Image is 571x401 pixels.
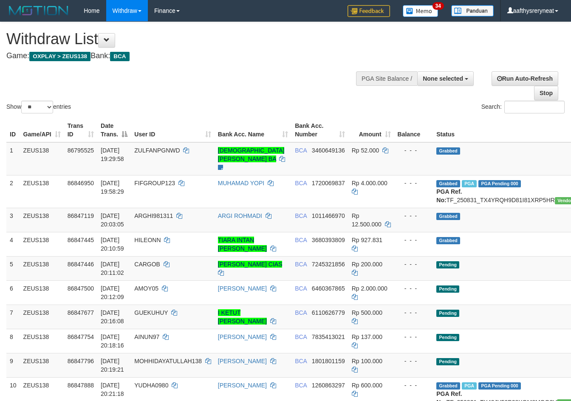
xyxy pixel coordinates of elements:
span: 86847446 [68,261,94,268]
th: Date Trans.: activate to sort column descending [97,118,131,142]
td: ZEUS138 [20,175,64,208]
span: None selected [423,75,463,82]
span: Grabbed [436,147,460,155]
div: - - - [398,308,430,317]
span: GUEKUHUY [134,309,168,316]
span: BCA [295,358,307,364]
span: 86847888 [68,382,94,389]
img: Feedback.jpg [348,5,390,17]
span: Rp 2.000.000 [352,285,387,292]
span: Rp 12.500.000 [352,212,382,228]
span: Rp 137.000 [352,333,382,340]
td: ZEUS138 [20,280,64,305]
span: BCA [295,212,307,219]
a: [DEMOGRAPHIC_DATA][PERSON_NAME] BA [218,147,285,162]
h4: Game: Bank: [6,52,372,60]
div: - - - [398,179,430,187]
td: 5 [6,256,20,280]
span: Rp 4.000.000 [352,180,387,186]
img: MOTION_logo.png [6,4,71,17]
span: 86847677 [68,309,94,316]
div: - - - [398,333,430,341]
span: Copy 3460649136 to clipboard [312,147,345,154]
td: ZEUS138 [20,208,64,232]
span: Copy 7835413021 to clipboard [312,333,345,340]
span: [DATE] 19:58:29 [101,180,124,195]
td: ZEUS138 [20,305,64,329]
span: 86846950 [68,180,94,186]
span: Marked by aafnoeunsreypich [462,180,477,187]
span: [DATE] 19:29:58 [101,147,124,162]
span: BCA [295,147,307,154]
span: FIFGROUP123 [134,180,175,186]
span: PGA Pending [478,180,521,187]
div: - - - [398,357,430,365]
input: Search: [504,101,565,113]
td: ZEUS138 [20,329,64,353]
span: CARGOB [134,261,160,268]
h1: Withdraw List [6,31,372,48]
th: Game/API: activate to sort column ascending [20,118,64,142]
span: BCA [295,382,307,389]
span: Copy 6110626779 to clipboard [312,309,345,316]
a: TIARA INTAN [PERSON_NAME] [218,237,267,252]
span: BCA [295,261,307,268]
td: ZEUS138 [20,232,64,256]
div: PGA Site Balance / [356,71,417,86]
div: - - - [398,381,430,390]
span: 86847796 [68,358,94,364]
td: 4 [6,232,20,256]
span: Copy 7245321856 to clipboard [312,261,345,268]
label: Show entries [6,101,71,113]
select: Showentries [21,101,53,113]
td: 7 [6,305,20,329]
span: ZULFANPGNWD [134,147,180,154]
th: ID [6,118,20,142]
a: [PERSON_NAME] [218,333,267,340]
span: Rp 500.000 [352,309,382,316]
th: Trans ID: activate to sort column ascending [64,118,97,142]
span: [DATE] 20:11:02 [101,261,124,276]
th: Bank Acc. Number: activate to sort column ascending [291,118,348,142]
td: 9 [6,353,20,377]
span: Rp 52.000 [352,147,379,154]
span: [DATE] 20:18:16 [101,333,124,349]
span: Copy 1011466970 to clipboard [312,212,345,219]
a: I KETUT [PERSON_NAME] [218,309,267,325]
td: ZEUS138 [20,353,64,377]
span: Copy 1720069837 to clipboard [312,180,345,186]
th: Bank Acc. Name: activate to sort column ascending [215,118,291,142]
span: Copy 1260863297 to clipboard [312,382,345,389]
a: [PERSON_NAME] [218,382,267,389]
button: None selected [417,71,474,86]
span: AMOY05 [134,285,158,292]
td: ZEUS138 [20,256,64,280]
span: HILEONN [134,237,161,243]
a: [PERSON_NAME] [218,358,267,364]
span: Grabbed [436,213,460,220]
div: - - - [398,284,430,293]
span: BCA [295,309,307,316]
span: Grabbed [436,180,460,187]
a: [PERSON_NAME] [218,285,267,292]
a: ARGI ROHMADI [218,212,262,219]
span: [DATE] 20:19:21 [101,358,124,373]
span: Grabbed [436,382,460,390]
span: 86847500 [68,285,94,292]
span: Pending [436,334,459,341]
span: Rp 100.000 [352,358,382,364]
span: [DATE] 20:10:59 [101,237,124,252]
span: 86795525 [68,147,94,154]
span: [DATE] 20:12:09 [101,285,124,300]
span: 34 [432,2,444,10]
td: 2 [6,175,20,208]
a: MUHAMAD YOPI [218,180,264,186]
label: Search: [481,101,565,113]
span: AINUN97 [134,333,159,340]
span: [DATE] 20:16:08 [101,309,124,325]
span: Copy 6460367865 to clipboard [312,285,345,292]
span: Pending [436,358,459,365]
span: YUDHA0980 [134,382,168,389]
td: 6 [6,280,20,305]
span: ARGHI981311 [134,212,173,219]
